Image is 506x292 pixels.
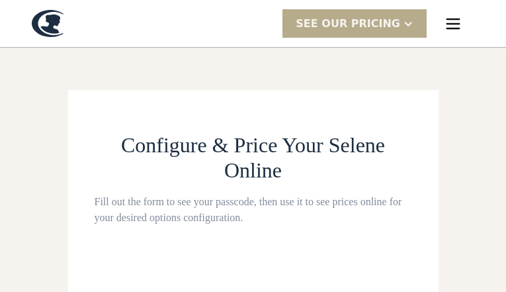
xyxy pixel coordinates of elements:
a: home [32,10,63,37]
span: Configure & Price Your Selene Online [121,133,385,182]
div: Fill out the form to see your passcode, then use it to see prices online for your desired options... [95,194,412,226]
div: menu [432,3,474,45]
div: SEE Our Pricing [296,16,400,32]
div: SEE Our Pricing [282,9,427,38]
